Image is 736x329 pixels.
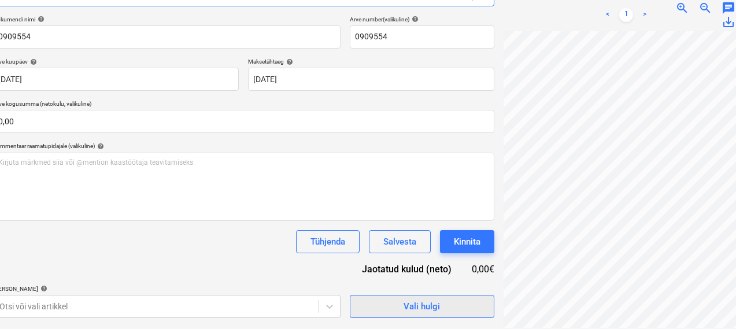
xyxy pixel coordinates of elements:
[28,58,37,65] span: help
[38,285,47,292] span: help
[470,263,494,276] div: 0,00€
[383,234,416,249] div: Salvesta
[310,234,345,249] div: Tühjenda
[678,273,736,329] iframe: Chat Widget
[344,263,470,276] div: Jaotatud kulud (neto)
[350,25,494,49] input: Arve number
[248,58,494,65] div: Maksetähtaeg
[454,234,480,249] div: Kinnita
[369,230,431,253] button: Salvesta
[35,16,45,23] span: help
[248,68,494,91] input: Tähtaega pole määratud
[350,16,494,23] div: Arve number (valikuline)
[409,16,419,23] span: help
[284,58,293,65] span: help
[296,230,360,253] button: Tühjenda
[440,230,494,253] button: Kinnita
[404,299,440,314] div: Vali hulgi
[350,295,494,318] button: Vali hulgi
[95,143,104,150] span: help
